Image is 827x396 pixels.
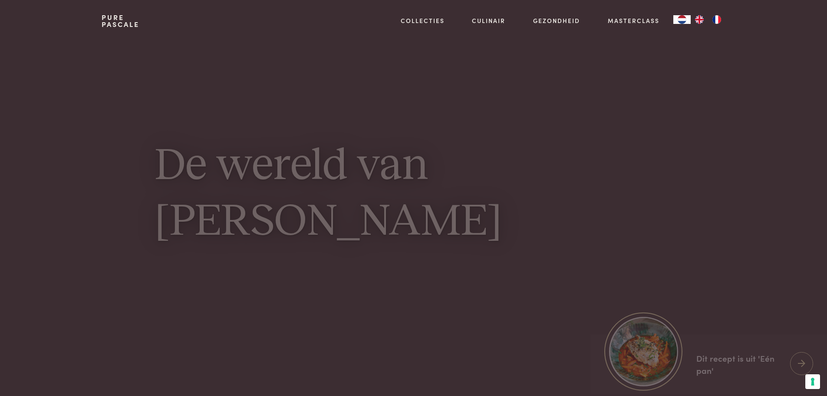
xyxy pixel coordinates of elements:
aside: Language selected: Nederlands [673,15,725,24]
div: Language [673,15,691,24]
a: NL [673,15,691,24]
a: EN [691,15,708,24]
img: https://admin.purepascale.com/wp-content/uploads/2025/08/home_recept_link.jpg [609,317,678,386]
a: https://admin.purepascale.com/wp-content/uploads/2025/08/home_recept_link.jpg Dit recept is uit '... [590,334,827,394]
ul: Language list [691,15,725,24]
a: Masterclass [608,16,659,25]
h1: De wereld van [PERSON_NAME] [155,140,672,250]
a: Culinair [472,16,505,25]
a: PurePascale [102,14,139,28]
button: Uw voorkeuren voor toestemming voor trackingtechnologieën [805,374,820,389]
a: Gezondheid [533,16,580,25]
div: Dit recept is uit 'Eén pan' [696,352,783,376]
a: FR [708,15,725,24]
a: Collecties [401,16,445,25]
